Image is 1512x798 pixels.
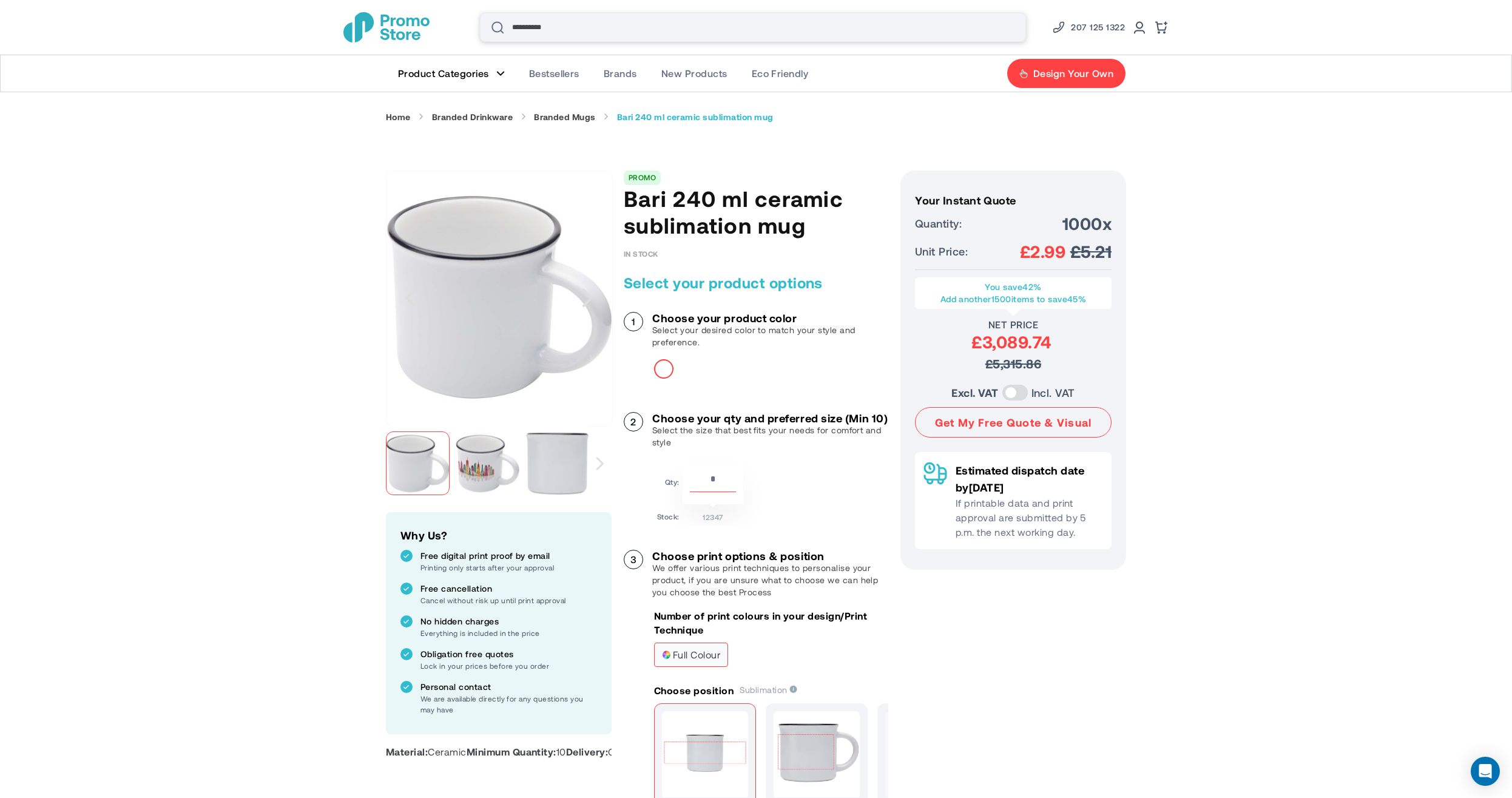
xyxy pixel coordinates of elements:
h3: Choose print options & position [652,550,888,562]
p: Printing only starts after your approval [420,562,597,573]
img: Delivery [923,462,947,485]
div: Bari 240 ml ceramic sublimation mug [456,425,525,501]
div: Bari 240 ml ceramic sublimation mug [525,425,589,501]
img: Print position back [885,711,971,797]
div: Next [589,425,612,501]
img: Bari 240 ml ceramic sublimation mug [525,431,589,495]
h3: Choose your product color [652,312,888,324]
button: Get My Free Quote & Visual [915,407,1112,438]
img: Promotional Merchandise [343,12,430,42]
span: New Products [661,67,727,79]
h2: Why Us? [400,527,597,544]
p: We offer various print techniques to personalise your product, if you are unsure what to choose w... [652,562,888,598]
img: Bari 240 ml ceramic sublimation mug [456,431,519,495]
span: Sublimation [740,685,797,695]
p: If printable data and print approval are submitted by 5 p.m. the next working day. [956,496,1103,539]
span: 45% [1067,294,1086,304]
img: Print position front [774,711,860,797]
p: We are available directly for any questions you may have [420,693,597,715]
a: Branded Drinkware [432,112,513,123]
p: Estimated dispatch date by [956,462,1103,496]
p: You save [921,281,1105,293]
p: Everything is included in the price [420,627,597,638]
p: Select the size that best fits your needs for comfort and style [652,424,888,448]
div: Open Intercom Messenger [1471,757,1500,786]
p: Free digital print proof by email [420,550,597,562]
div: Next [563,171,612,425]
span: In stock [624,249,658,258]
img: Bari 240 ml ceramic sublimation mug [386,184,612,410]
label: Excl. VAT [951,384,998,401]
div: Net Price [915,319,1112,331]
span: full colour [662,651,720,659]
span: 1500 [991,294,1011,304]
span: 207 125 1322 [1071,20,1125,35]
div: £5,315.86 [915,353,1112,374]
span: Bestsellers [529,67,579,79]
strong: Delivery: [566,746,608,757]
p: Lock in your prices before you order [420,660,597,671]
p: Number of print colours in your design/Print Technique [654,609,888,637]
span: Quantity: [915,215,962,232]
td: Qty: [657,462,680,504]
p: Obligation free quotes [420,648,597,660]
img: Bari 240 ml ceramic sublimation mug [386,431,450,495]
p: Cancel without risk up until print approval [420,595,597,606]
span: Brands [604,67,637,79]
strong: Material: [386,746,428,757]
a: Branded Mugs [534,112,596,123]
span: Product Categories [398,67,489,79]
span: Design Your Own [1033,67,1113,79]
p: Personal contact [420,681,597,693]
span: [DATE] [969,481,1004,494]
div: Bari 240 ml ceramic sublimation mug [386,425,456,501]
h3: Choose your qty and preferred size (Min 10) [652,412,888,424]
strong: Bari 240 ml ceramic sublimation mug [617,112,774,123]
a: Home [386,112,411,123]
h2: Select your product options [624,273,888,292]
div: Previous [386,171,434,425]
div: £3,089.74 [915,331,1109,353]
a: store logo [343,12,430,42]
td: Stock: [657,507,680,522]
span: Eco Friendly [752,67,809,79]
span: 42% [1022,282,1041,292]
p: No hidden charges [420,615,597,627]
strong: Minimum Quantity: [467,746,556,757]
p: Free cancellation [420,583,597,595]
a: Phone [1051,20,1125,35]
label: Incl. VAT [1031,384,1075,401]
p: Add another items to save [921,293,1105,305]
span: 1000x [1062,212,1112,234]
span: £5.21 [1070,240,1112,262]
button: Search [483,13,512,42]
a: PROMO [629,173,656,181]
img: Print position wrap [662,711,748,797]
td: 12347 [683,507,743,522]
div: White [654,359,673,379]
div: Availability [624,249,658,258]
p: Select your desired color to match your style and preference. [652,324,888,348]
h1: Bari 240 ml ceramic sublimation mug [624,185,888,238]
span: Unit Price: [915,243,968,260]
h3: Your Instant Quote [915,194,1112,206]
span: £2.99 [1020,240,1065,262]
p: Choose position [654,684,734,697]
